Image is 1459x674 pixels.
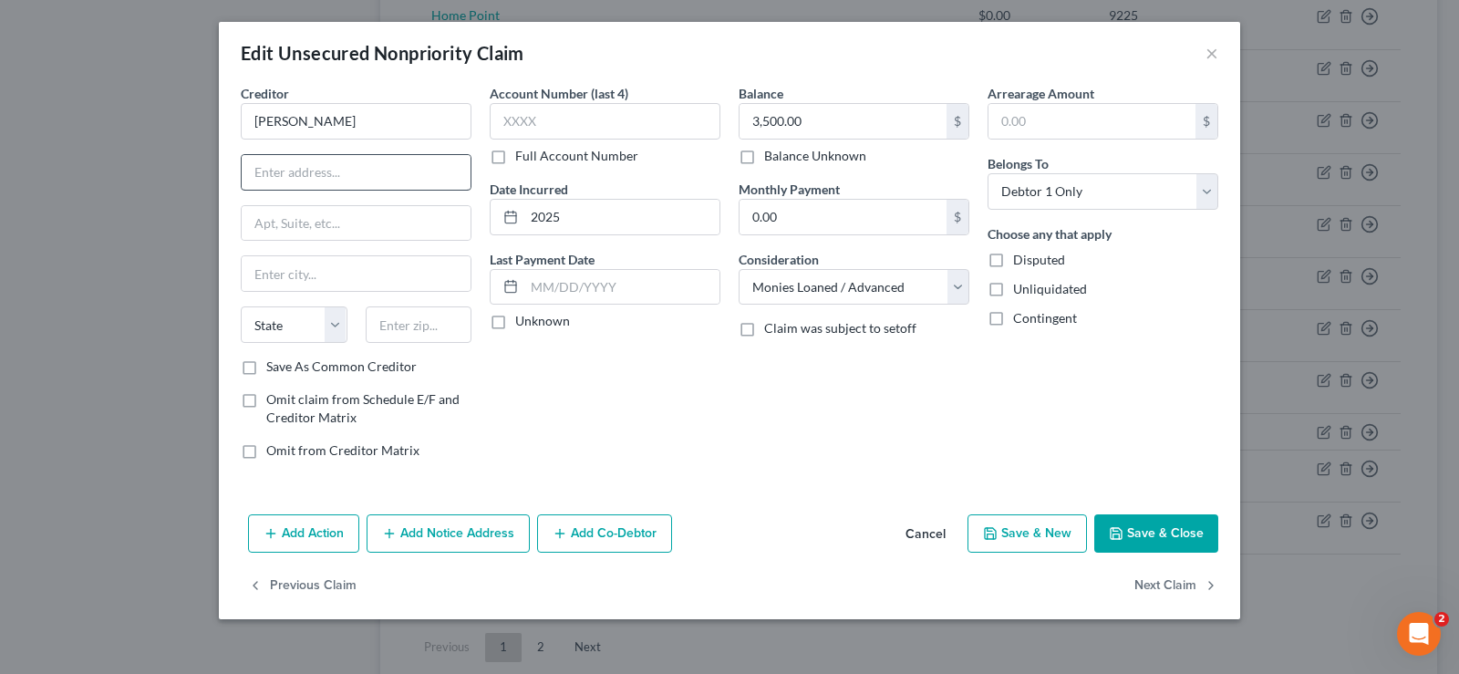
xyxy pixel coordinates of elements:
[248,514,359,553] button: Add Action
[515,147,638,165] label: Full Account Number
[241,103,471,140] input: Search creditor by name...
[988,224,1112,244] label: Choose any that apply
[524,270,719,305] input: MM/DD/YYYY
[891,516,960,553] button: Cancel
[740,200,947,234] input: 0.00
[1195,104,1217,139] div: $
[988,104,1195,139] input: 0.00
[988,84,1094,103] label: Arrearage Amount
[524,200,719,234] input: MM/DD/YYYY
[266,442,419,458] span: Omit from Creditor Matrix
[739,180,840,199] label: Monthly Payment
[242,256,471,291] input: Enter city...
[241,86,289,101] span: Creditor
[1013,252,1065,267] span: Disputed
[1205,42,1218,64] button: ×
[1013,310,1077,326] span: Contingent
[947,200,968,234] div: $
[241,40,524,66] div: Edit Unsecured Nonpriority Claim
[967,514,1087,553] button: Save & New
[1094,514,1218,553] button: Save & Close
[266,358,417,376] label: Save As Common Creditor
[248,567,357,606] button: Previous Claim
[764,147,866,165] label: Balance Unknown
[366,306,472,343] input: Enter zip...
[740,104,947,139] input: 0.00
[490,180,568,199] label: Date Incurred
[242,155,471,190] input: Enter address...
[1397,612,1441,656] iframe: Intercom live chat
[515,312,570,330] label: Unknown
[1013,281,1087,296] span: Unliquidated
[947,104,968,139] div: $
[537,514,672,553] button: Add Co-Debtor
[764,320,916,336] span: Claim was subject to setoff
[490,103,720,140] input: XXXX
[367,514,530,553] button: Add Notice Address
[1134,567,1218,606] button: Next Claim
[739,250,819,269] label: Consideration
[490,250,595,269] label: Last Payment Date
[739,84,783,103] label: Balance
[266,391,460,425] span: Omit claim from Schedule E/F and Creditor Matrix
[242,206,471,241] input: Apt, Suite, etc...
[1434,612,1449,627] span: 2
[988,156,1049,171] span: Belongs To
[490,84,628,103] label: Account Number (last 4)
